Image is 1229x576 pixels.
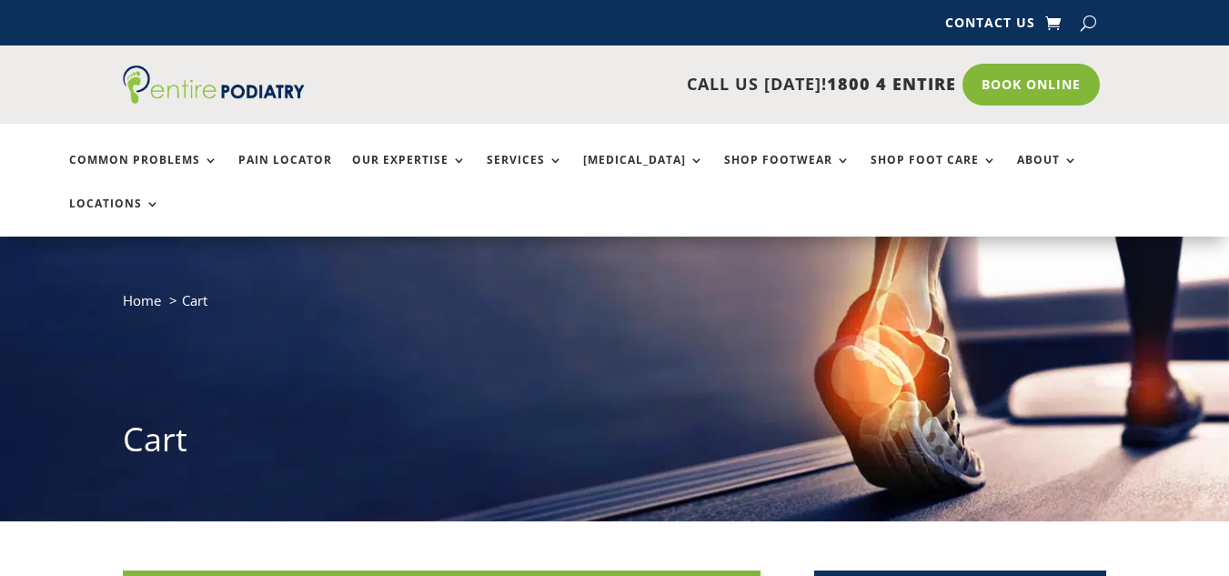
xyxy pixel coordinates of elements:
span: Cart [182,291,207,309]
a: Shop Foot Care [871,154,997,193]
a: Our Expertise [352,154,467,193]
a: Common Problems [69,154,218,193]
a: Locations [69,197,160,237]
span: 1800 4 ENTIRE [827,73,956,95]
a: Shop Footwear [724,154,851,193]
a: Book Online [962,64,1100,106]
a: Entire Podiatry [123,89,305,107]
p: CALL US [DATE]! [347,73,956,96]
a: Home [123,291,161,309]
h1: Cart [123,417,1106,471]
a: Pain Locator [238,154,332,193]
nav: breadcrumb [123,288,1106,326]
a: About [1017,154,1078,193]
img: logo (1) [123,66,305,104]
a: Services [487,154,563,193]
a: Contact Us [945,16,1035,36]
a: [MEDICAL_DATA] [583,154,704,193]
